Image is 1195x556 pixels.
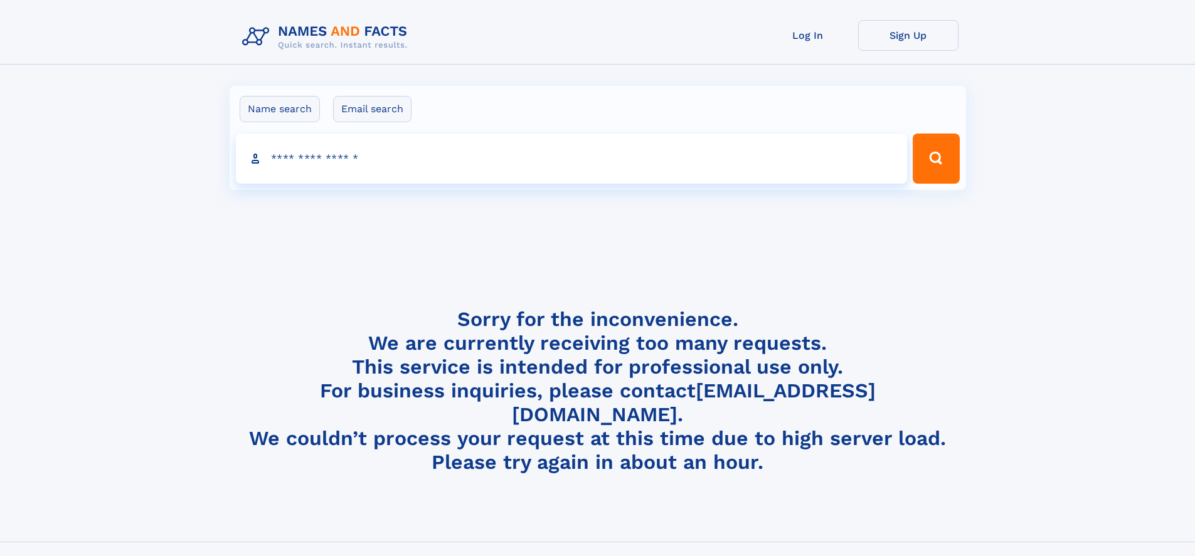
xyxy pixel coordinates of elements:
[240,96,320,122] label: Name search
[758,20,858,51] a: Log In
[512,379,876,426] a: [EMAIL_ADDRESS][DOMAIN_NAME]
[236,134,908,184] input: search input
[237,307,959,475] h4: Sorry for the inconvenience. We are currently receiving too many requests. This service is intend...
[858,20,959,51] a: Sign Up
[333,96,412,122] label: Email search
[237,20,418,54] img: Logo Names and Facts
[913,134,959,184] button: Search Button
